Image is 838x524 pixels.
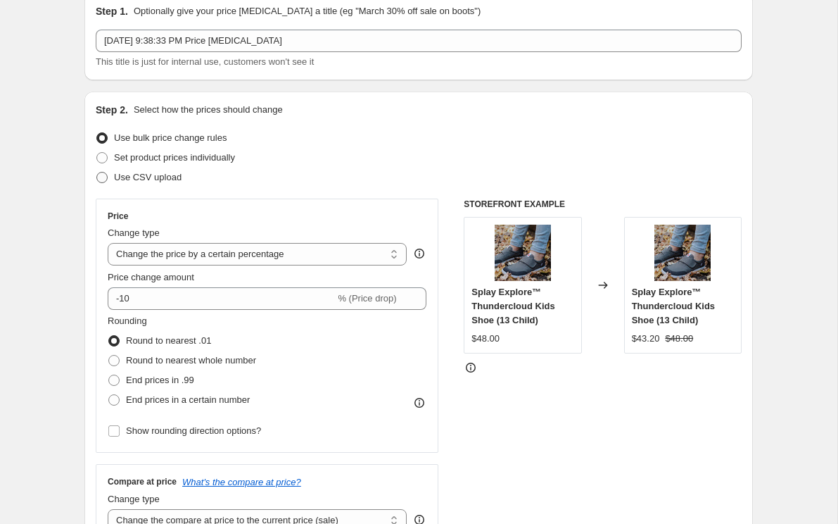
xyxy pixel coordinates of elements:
[632,287,715,325] span: Splay Explore™ Thundercloud Kids Shoe (13 Child)
[96,56,314,67] span: This title is just for internal use, customers won't see it
[108,494,160,504] span: Change type
[338,293,396,304] span: % (Price drop)
[108,287,335,310] input: -15
[96,30,742,52] input: 30% off holiday sale
[665,332,693,346] strike: $48.00
[126,375,194,385] span: End prices in .99
[126,394,250,405] span: End prices in a certain number
[108,227,160,238] span: Change type
[471,287,554,325] span: Splay Explore™ Thundercloud Kids Shoe (13 Child)
[464,199,742,210] h6: STOREFRONT EXAMPLE
[108,211,128,222] h3: Price
[412,247,426,261] div: help
[495,225,551,281] img: Thundercloud_80x.jpg
[114,172,182,182] span: Use CSV upload
[182,477,301,487] button: What's the compare at price?
[134,4,481,18] p: Optionally give your price [MEDICAL_DATA] a title (eg "March 30% off sale on boots")
[108,316,147,326] span: Rounding
[114,132,227,143] span: Use bulk price change rules
[108,476,177,487] h3: Compare at price
[126,335,211,346] span: Round to nearest .01
[126,355,256,366] span: Round to nearest whole number
[632,332,660,346] div: $43.20
[114,152,235,163] span: Set product prices individually
[108,272,194,282] span: Price change amount
[654,225,711,281] img: Thundercloud_80x.jpg
[96,103,128,117] h2: Step 2.
[134,103,283,117] p: Select how the prices should change
[471,332,500,346] div: $48.00
[126,425,261,436] span: Show rounding direction options?
[96,4,128,18] h2: Step 1.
